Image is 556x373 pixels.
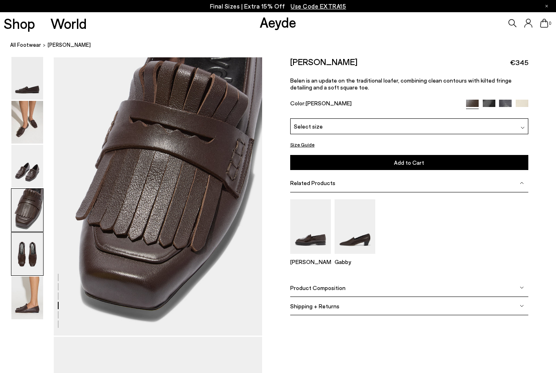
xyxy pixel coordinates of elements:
p: Gabby [335,258,375,265]
a: World [50,16,87,31]
span: Select size [294,122,323,131]
img: svg%3E [520,286,524,290]
img: Belen Tassel Loafers - Image 4 [11,189,43,231]
span: €345 [510,57,528,68]
img: svg%3E [520,304,524,308]
h2: [PERSON_NAME] [290,57,357,67]
img: Gabby Almond-Toe Loafers [335,199,375,253]
a: All Footwear [10,41,41,49]
span: Shipping + Returns [290,303,339,310]
img: svg%3E [521,126,525,130]
img: Belen Tassel Loafers - Image 2 [11,101,43,144]
img: Belen Tassel Loafers - Image 1 [11,57,43,100]
span: [PERSON_NAME] [48,41,91,49]
img: Leon Loafers [290,199,331,253]
button: Add to Cart [290,155,528,170]
p: Final Sizes | Extra 15% Off [210,1,346,11]
a: Gabby Almond-Toe Loafers Gabby [335,248,375,265]
div: Color: [290,100,459,109]
img: svg%3E [520,181,524,185]
nav: breadcrumb [10,34,556,57]
span: [PERSON_NAME] [306,100,352,107]
p: [PERSON_NAME] [290,258,331,265]
img: Belen Tassel Loafers - Image 3 [11,145,43,188]
a: Shop [4,16,35,31]
span: 0 [548,21,552,26]
span: Product Composition [290,284,346,291]
button: Size Guide [290,140,315,150]
p: Belen is an update on the traditional loafer, combining clean contours with kilted fringe detaili... [290,77,528,91]
span: Related Products [290,179,335,186]
a: Leon Loafers [PERSON_NAME] [290,248,331,265]
a: Aeyde [260,13,296,31]
img: Belen Tassel Loafers - Image 5 [11,233,43,275]
a: 0 [540,19,548,28]
img: Belen Tassel Loafers - Image 6 [11,277,43,319]
span: Navigate to /collections/ss25-final-sizes [291,2,346,10]
span: Add to Cart [394,159,424,166]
